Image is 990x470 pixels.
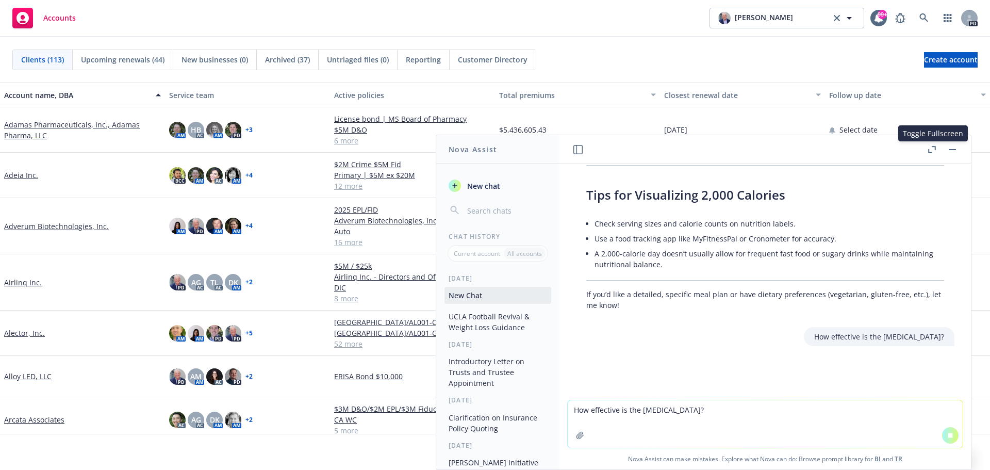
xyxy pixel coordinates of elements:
[334,371,491,382] a: ERISA Bond $10,000
[245,127,253,133] a: + 3
[334,124,491,135] a: $5M D&O
[225,412,241,428] img: photo
[465,181,500,191] span: New chat
[225,218,241,234] img: photo
[444,353,551,392] button: Introductory Letter on Trusts and Trustee Appointment
[225,167,241,184] img: photo
[664,124,687,135] span: [DATE]
[334,114,491,124] a: License bond | MS Board of Pharmacy
[334,159,491,170] a: $2M Crime $5M Fid
[169,368,186,385] img: photo
[4,414,64,425] a: Arcata Associates
[334,328,491,338] a: [GEOGRAPHIC_DATA]/AL001-CS-302
[225,122,241,138] img: photo
[334,338,491,349] a: 52 more
[564,448,967,469] span: Nova Assist can make mistakes. Explore what Nova can do: Browse prompt library for and
[165,83,330,107] button: Service team
[709,8,864,28] button: photo[PERSON_NAME]clear selection
[245,330,253,336] a: + 5
[458,54,527,65] span: Customer Directory
[436,441,559,450] div: [DATE]
[4,277,42,288] a: Airlinq Inc.
[444,409,551,437] button: Clarification on Insurance Policy Quoting
[206,218,223,234] img: photo
[4,119,161,141] a: Adamas Pharmaceuticals, Inc., Adamas Pharma, LLC
[814,331,944,342] p: How effective is the [MEDICAL_DATA]?
[449,144,497,155] h1: Nova Assist
[4,170,38,181] a: Adeia Inc.
[495,83,660,107] button: Total premiums
[898,125,968,141] div: Toggle Fullscreen
[586,289,944,311] p: If you’d like a detailed, specific meal plan or have dietary preferences (vegetarian, gluten-free...
[245,374,253,380] a: + 2
[43,14,76,22] span: Accounts
[436,396,559,404] div: [DATE]
[188,218,204,234] img: photo
[878,10,887,19] div: 99+
[444,176,551,195] button: New chat
[334,181,491,191] a: 12 more
[924,52,978,68] a: Create account
[829,90,975,101] div: Follow up date
[586,186,785,203] span: Tips for Visualizing 2,000 Calories
[895,455,902,463] a: TR
[81,54,164,65] span: Upcoming renewals (44)
[21,54,64,65] span: Clients (113)
[191,414,201,425] span: AG
[169,218,186,234] img: photo
[595,231,944,246] li: Use a food tracking app like MyFitnessPal or Cronometer for accuracy.
[334,135,491,146] a: 6 more
[245,279,253,285] a: + 2
[265,54,310,65] span: Archived (37)
[334,90,491,101] div: Active policies
[169,90,326,101] div: Service team
[444,287,551,304] button: New Chat
[169,167,186,184] img: photo
[831,12,843,24] a: clear selection
[334,170,491,181] a: Primary | $5M ex $20M
[595,216,944,231] li: Check serving sizes and calorie counts on nutrition labels.
[660,83,825,107] button: Closest renewal date
[4,328,45,338] a: Alector, Inc.
[436,232,559,241] div: Chat History
[465,203,547,218] input: Search chats
[735,12,793,24] span: [PERSON_NAME]
[210,414,220,425] span: DK
[874,455,881,463] a: BI
[210,277,219,288] span: TL
[937,8,958,28] a: Switch app
[206,167,223,184] img: photo
[499,90,645,101] div: Total premiums
[924,50,978,70] span: Create account
[190,371,202,382] span: AM
[454,249,500,258] p: Current account
[334,271,491,293] a: Airlinq Inc. - Directors and Officers - Side A DIC
[839,124,878,135] span: Select date
[718,12,731,24] img: photo
[327,54,389,65] span: Untriaged files (0)
[330,83,495,107] button: Active policies
[334,403,491,414] a: $3M D&O/$2M EPL/$3M Fiduciary
[334,317,491,328] a: [GEOGRAPHIC_DATA]/AL001-CS-302
[436,274,559,283] div: [DATE]
[664,90,810,101] div: Closest renewal date
[206,325,223,342] img: photo
[334,237,491,248] a: 16 more
[181,54,248,65] span: New businesses (0)
[406,54,441,65] span: Reporting
[188,167,204,184] img: photo
[914,8,934,28] a: Search
[225,325,241,342] img: photo
[334,414,491,425] a: CA WC
[206,122,223,138] img: photo
[245,417,253,423] a: + 2
[225,368,241,385] img: photo
[4,90,150,101] div: Account name, DBA
[4,371,52,382] a: Alloy LED, LLC
[499,124,547,135] span: $5,436,605.43
[444,308,551,336] button: UCLA Football Revival & Weight Loss Guidance
[825,83,990,107] button: Follow up date
[4,221,109,232] a: Adverum Biotechnologies, Inc.
[595,246,944,272] li: A 2,000-calorie day doesn’t usually allow for frequent fast food or sugary drinks while maintaini...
